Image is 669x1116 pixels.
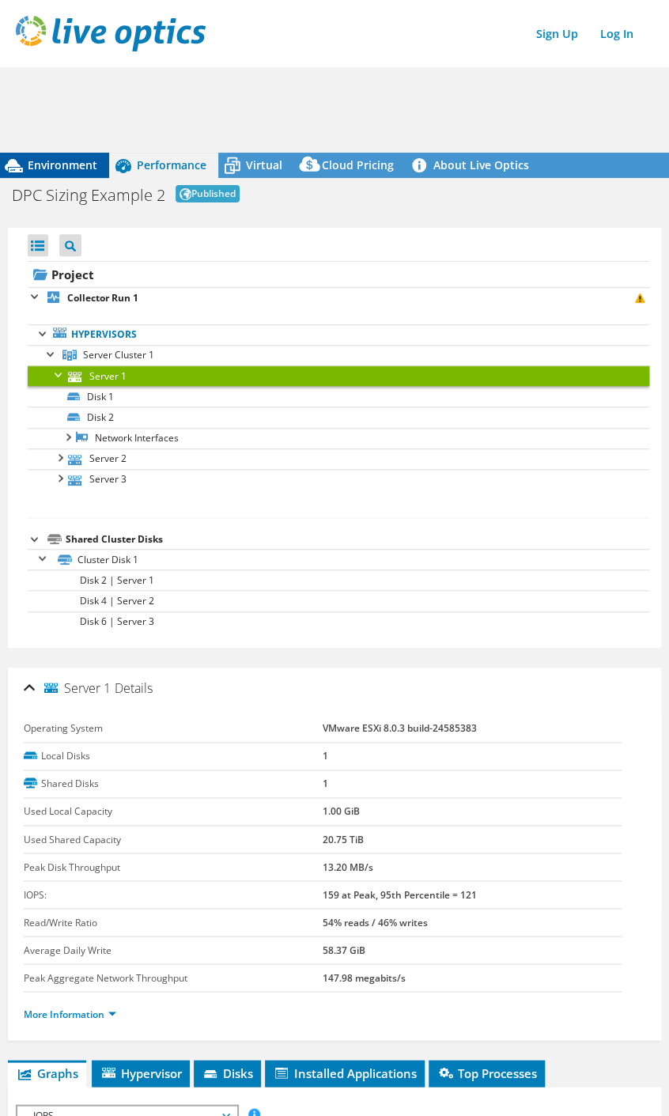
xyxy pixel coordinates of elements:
label: Used Shared Capacity [24,831,323,847]
a: Disk 1 [28,386,649,407]
label: Read/Write Ratio [24,914,323,930]
b: 58.37 GiB [323,943,365,956]
a: Server 3 [28,469,649,490]
a: Disk 6 | Server 3 [28,611,649,632]
b: 159 at Peak, 95th Percentile = 121 [323,887,477,901]
a: Disk 2 | Server 1 [28,569,649,590]
span: Published [176,185,240,202]
h1: DPC Sizing Example 2 [12,187,165,203]
b: 147.98 megabits/s [323,970,406,984]
b: 13.20 MB/s [323,860,373,873]
a: About Live Optics [406,153,541,178]
b: 54% reads / 46% writes [323,915,428,929]
a: Hypervisors [28,324,649,345]
span: Hypervisor [100,1065,182,1080]
b: 1 [323,749,328,762]
label: IOPS: [24,887,323,902]
a: Disk 2 [28,407,649,427]
label: Used Local Capacity [24,804,323,819]
span: Installed Applications [273,1065,417,1080]
label: Shared Disks [24,776,323,792]
span: Graphs [16,1065,78,1080]
label: Local Disks [24,748,323,764]
a: Disk 4 | Server 2 [28,590,649,611]
label: Operating System [24,721,323,736]
b: Collector Run 1 [67,291,138,305]
a: Log In [592,22,641,45]
span: Performance [137,157,206,172]
span: Virtual [246,157,282,172]
label: Peak Disk Throughput [24,859,323,875]
img: live_optics_svg.svg [16,16,206,51]
a: Network Interfaces [28,428,649,448]
a: Server 1 [28,365,649,386]
span: Server Cluster 1 [83,348,154,361]
a: Project [28,262,649,287]
a: Cluster Disk 1 [28,549,649,569]
a: Collector Run 1 [28,287,649,308]
div: Shared Cluster Disks [66,530,649,549]
span: Server 1 [44,682,111,696]
b: 20.75 TiB [323,832,364,846]
a: Sign Up [528,22,586,45]
span: Disks [202,1065,253,1080]
b: 1.00 GiB [323,804,360,818]
label: Average Daily Write [24,942,323,958]
a: More Information [24,1007,116,1020]
span: Environment [28,157,97,172]
b: 1 [323,777,328,790]
span: Cloud Pricing [322,157,394,172]
span: Details [115,679,153,697]
span: Top Processes [437,1065,537,1080]
label: Peak Aggregate Network Throughput [24,970,323,985]
a: Server 2 [28,448,649,469]
b: VMware ESXi 8.0.3 build-24585383 [323,721,477,735]
a: Server Cluster 1 [28,345,649,365]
